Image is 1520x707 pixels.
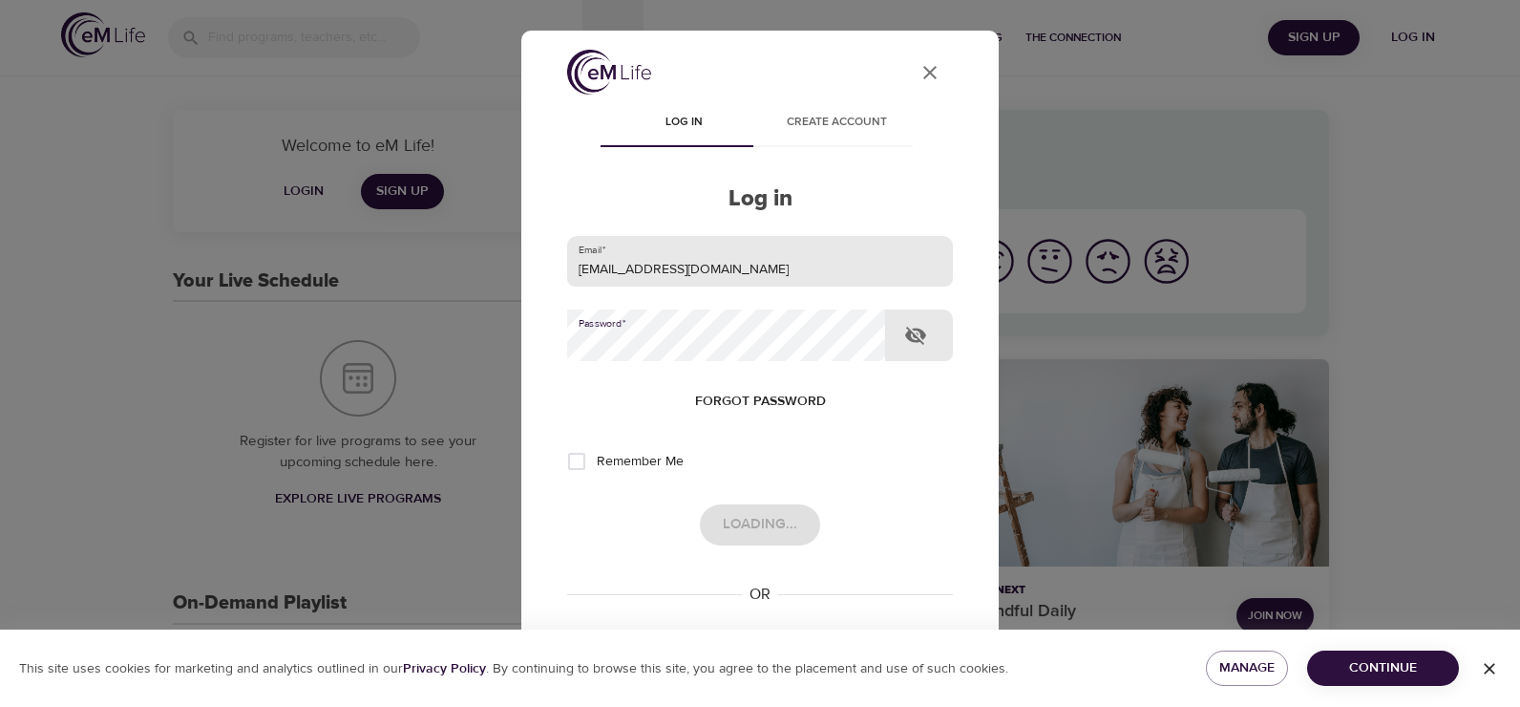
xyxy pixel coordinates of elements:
span: Create account [771,113,901,133]
span: Continue [1322,656,1444,680]
button: close [907,50,953,96]
span: Forgot password [695,390,826,414]
h2: Log in [567,185,953,213]
span: Log in [619,113,749,133]
div: disabled tabs example [567,101,953,147]
button: Forgot password [687,384,834,419]
b: Privacy Policy [403,660,486,677]
span: Remember Me [597,452,684,472]
div: OR [742,584,778,606]
span: Manage [1221,656,1274,680]
img: logo [567,50,651,95]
